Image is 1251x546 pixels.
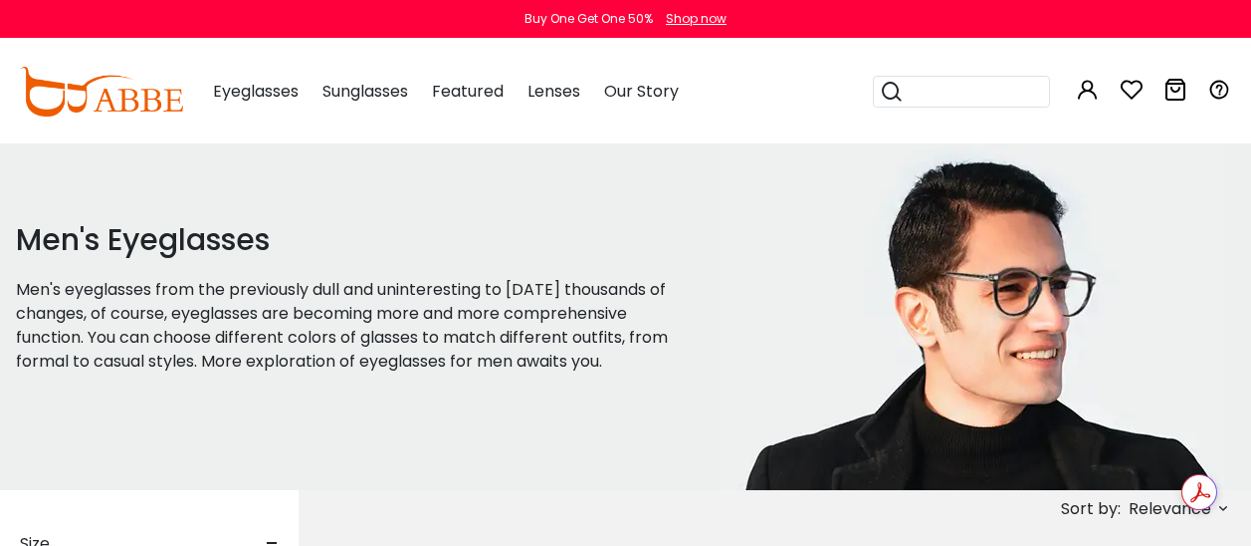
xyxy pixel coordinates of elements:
div: Buy One Get One 50% [524,10,653,28]
p: Men's eyeglasses from the previously dull and uninteresting to [DATE] thousands of changes, of co... [16,278,670,374]
span: Sunglasses [322,80,408,103]
span: Relevance [1129,491,1211,527]
span: Sort by: [1061,497,1121,520]
h1: Men's Eyeglasses [16,222,670,258]
div: Shop now [666,10,727,28]
img: men's eyeglasses [720,141,1225,490]
span: Our Story [604,80,679,103]
span: Featured [432,80,504,103]
img: abbeglasses.com [20,67,183,117]
a: Shop now [656,10,727,27]
span: Lenses [527,80,580,103]
span: Eyeglasses [213,80,299,103]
